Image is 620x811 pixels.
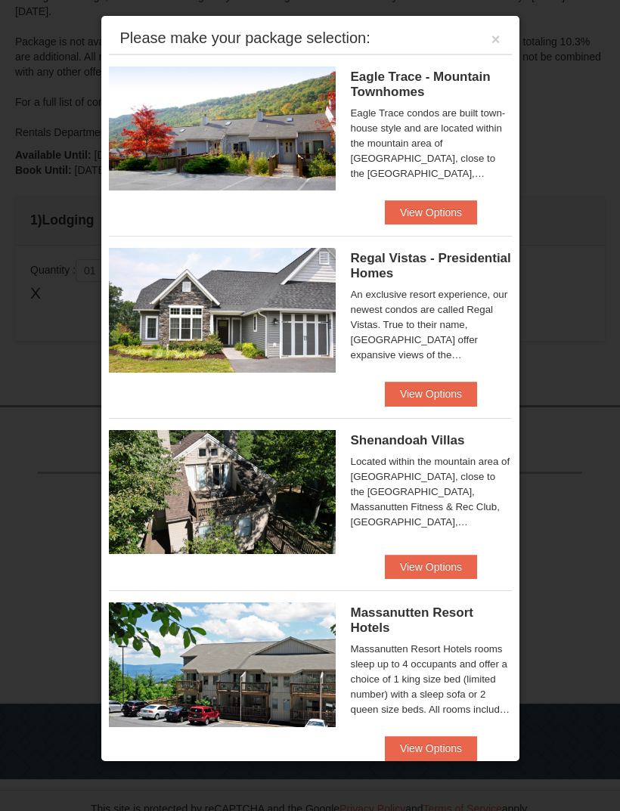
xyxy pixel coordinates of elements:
[351,605,473,635] span: Massanutten Resort Hotels
[385,200,477,224] button: View Options
[351,251,511,280] span: Regal Vistas - Presidential Homes
[491,32,501,47] button: ×
[351,454,512,530] div: Located within the mountain area of [GEOGRAPHIC_DATA], close to the [GEOGRAPHIC_DATA], Massanutte...
[385,736,477,760] button: View Options
[351,287,512,363] div: An exclusive resort experience, our newest condos are called Regal Vistas. True to their name, [G...
[109,67,336,190] img: 19218983-1-9b289e55.jpg
[385,555,477,579] button: View Options
[351,106,512,181] div: Eagle Trace condos are built town-house style and are located within the mountain area of [GEOGRA...
[351,433,465,447] span: Shenandoah Villas
[385,382,477,406] button: View Options
[120,30,370,45] div: Please make your package selection:
[109,248,336,372] img: 19218991-1-902409a9.jpg
[351,642,512,717] div: Massanutten Resort Hotels rooms sleep up to 4 occupants and offer a choice of 1 king size bed (li...
[109,430,336,554] img: 19219019-2-e70bf45f.jpg
[351,70,491,99] span: Eagle Trace - Mountain Townhomes
[109,602,336,726] img: 19219026-1-e3b4ac8e.jpg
